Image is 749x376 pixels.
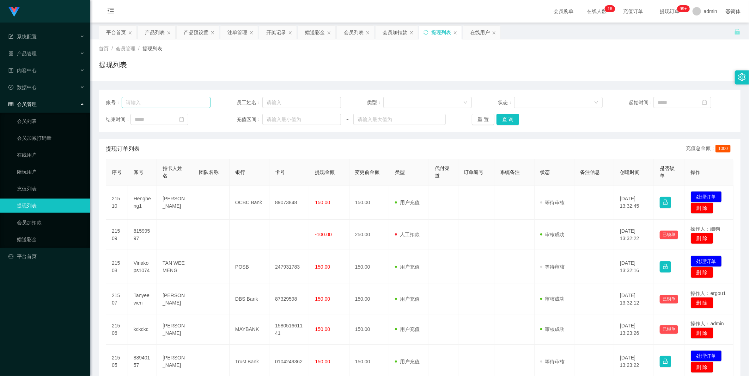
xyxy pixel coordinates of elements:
[614,314,654,345] td: [DATE] 13:23:26
[106,186,128,220] td: 21510
[395,264,420,270] span: 用户充值
[230,250,269,284] td: POSB
[249,31,254,35] i: 图标: close
[106,220,128,250] td: 21509
[106,26,126,39] div: 平台首页
[315,326,330,332] span: 150.00
[106,314,128,345] td: 21506
[583,9,610,14] span: 在线人数
[472,114,494,125] button: 重 置
[106,250,128,284] td: 21508
[594,100,598,105] i: 图标: down
[500,169,520,175] span: 系统备注
[269,250,309,284] td: 247931783
[99,46,109,51] span: 首页
[315,200,330,205] span: 150.00
[227,26,247,39] div: 注单管理
[608,5,610,12] p: 1
[620,9,647,14] span: 充值订单
[112,169,122,175] span: 序号
[8,249,85,263] a: 图标: dashboard平台首页
[726,9,731,14] i: 图标: global
[305,26,325,39] div: 赠送彩金
[580,169,600,175] span: 备注信息
[691,350,722,362] button: 处理订单
[691,202,713,214] button: 删 除
[269,186,309,220] td: 89073848
[470,26,490,39] div: 在线用户
[211,31,215,35] i: 图标: close
[106,99,122,106] span: 账号：
[17,165,85,179] a: 陪玩用户
[540,200,565,205] span: 等待审核
[677,5,690,12] sup: 1116
[660,231,678,239] button: 已锁单
[614,284,654,314] td: [DATE] 13:32:12
[395,296,420,302] span: 用户充值
[395,200,420,205] span: 用户充值
[157,250,193,284] td: TAN WEE MENG
[367,99,384,106] span: 类型：
[199,169,219,175] span: 团队名称
[315,264,330,270] span: 150.00
[349,250,389,284] td: 150.00
[691,362,713,373] button: 删 除
[409,31,414,35] i: 图标: close
[142,46,162,51] span: 提现列表
[237,99,262,106] span: 员工姓名：
[463,100,468,105] i: 图标: down
[614,250,654,284] td: [DATE] 13:32:16
[17,131,85,145] a: 会员加减打码量
[614,220,654,250] td: [DATE] 13:32:22
[269,284,309,314] td: 87329598
[230,186,269,220] td: OCBC Bank
[17,215,85,230] a: 会员加扣款
[179,117,184,122] i: 图标: calendar
[657,9,683,14] span: 提现订单
[702,100,707,105] i: 图标: calendar
[691,169,701,175] span: 操作
[145,26,165,39] div: 产品列表
[349,186,389,220] td: 150.00
[8,51,13,56] i: 图标: appstore-o
[167,31,171,35] i: 图标: close
[540,296,565,302] span: 审核成功
[355,169,380,175] span: 变更前金额
[128,250,157,284] td: Vinakops1074
[715,145,731,152] span: 1000
[540,359,565,364] span: 等待审核
[660,295,678,303] button: 已锁单
[17,148,85,162] a: 在线用户
[315,169,335,175] span: 提现金额
[540,264,565,270] span: 等待审核
[691,226,720,232] span: 操作人：细狗
[349,314,389,345] td: 150.00
[366,31,370,35] i: 图标: close
[540,326,565,332] span: 审核成功
[327,31,331,35] i: 图标: close
[237,116,262,123] span: 充值区间：
[315,359,330,364] span: 150.00
[344,26,364,39] div: 会员列表
[610,5,613,12] p: 6
[431,26,451,39] div: 提现列表
[540,232,565,237] span: 审核成功
[128,314,157,345] td: kckckc
[383,26,407,39] div: 会员加扣款
[424,30,428,35] i: 图标: sync
[315,232,331,237] span: -100.00
[660,356,671,367] button: 图标: lock
[99,0,123,23] i: 图标: menu-fold
[138,46,140,51] span: /
[184,26,208,39] div: 产品预设置
[395,169,405,175] span: 类型
[691,256,722,267] button: 处理订单
[614,186,654,220] td: [DATE] 13:32:45
[660,197,671,208] button: 图标: lock
[106,116,130,123] span: 结束时间：
[353,114,446,125] input: 请输入最大值为
[738,73,746,81] i: 图标: setting
[8,68,37,73] span: 内容中心
[8,68,13,73] i: 图标: profile
[395,326,420,332] span: 用户充值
